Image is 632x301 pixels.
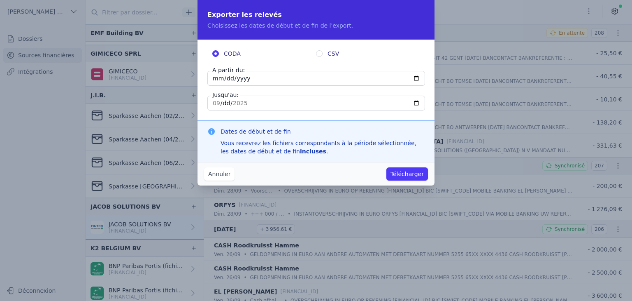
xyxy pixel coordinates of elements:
input: CODA [212,50,219,57]
label: A partir du: [211,66,246,74]
p: Choisissez les dates de début et de fin de l'export. [207,21,425,30]
label: CODA [212,49,316,58]
h2: Exporter les relevés [207,10,425,20]
span: CSV [328,49,339,58]
label: Jusqu'au: [211,91,240,99]
h3: Dates de début et de fin [221,127,425,136]
strong: incluses [300,148,326,155]
button: Annuler [204,167,235,181]
label: CSV [316,49,420,58]
div: Vous recevrez les fichiers correspondants à la période sélectionnée, les dates de début et de fin . [221,139,425,155]
input: CSV [316,50,323,57]
span: CODA [224,49,241,58]
button: Télécharger [386,167,428,181]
